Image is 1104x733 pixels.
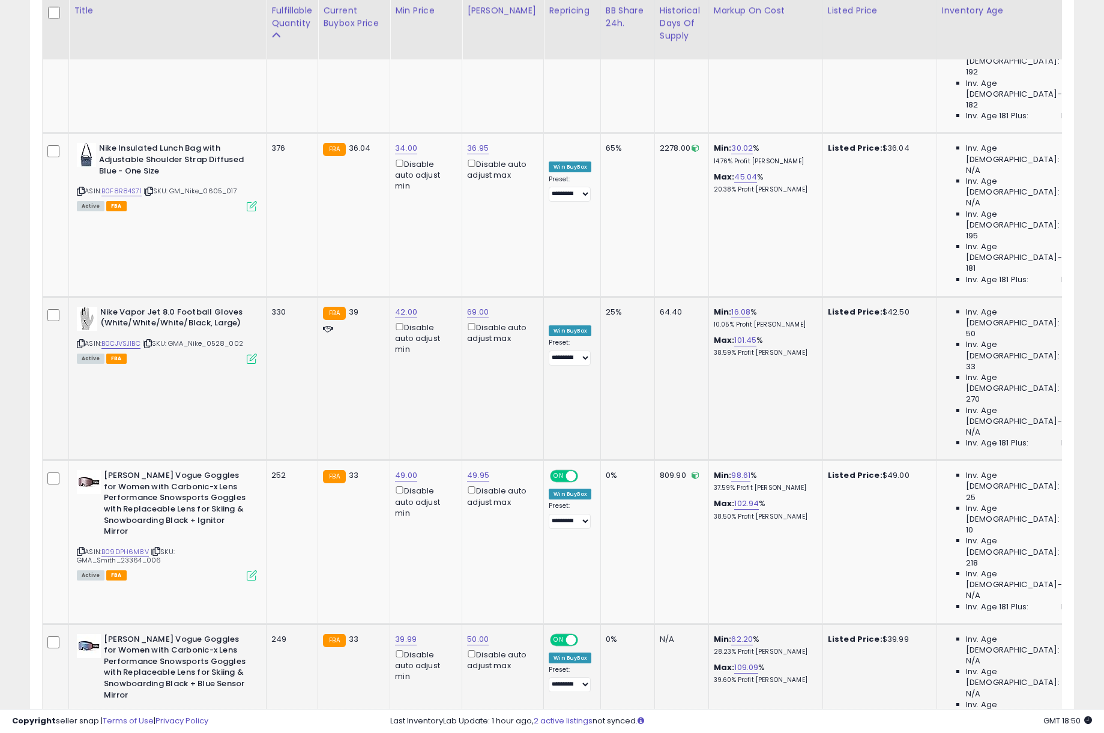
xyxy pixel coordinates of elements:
[734,334,756,346] a: 101.45
[271,307,309,318] div: 330
[467,648,534,671] div: Disable auto adjust max
[828,307,928,318] div: $42.50
[734,171,757,183] a: 45.04
[966,231,978,241] span: 195
[966,176,1076,198] span: Inv. Age [DEMOGRAPHIC_DATA]:
[966,558,978,569] span: 218
[966,143,1076,164] span: Inv. Age [DEMOGRAPHIC_DATA]:
[966,198,980,208] span: N/A
[467,469,489,481] a: 49.95
[395,648,453,683] div: Disable auto adjust min
[828,633,882,645] b: Listed Price:
[966,241,1076,263] span: Inv. Age [DEMOGRAPHIC_DATA]-180:
[323,4,385,29] div: Current Buybox Price
[828,142,882,154] b: Listed Price:
[714,662,813,684] div: %
[714,4,818,17] div: Markup on Cost
[606,470,645,481] div: 0%
[966,590,980,601] span: N/A
[549,666,591,693] div: Preset:
[1061,110,1076,121] span: N/A
[12,715,56,726] strong: Copyright
[143,186,237,196] span: | SKU: GM_Nike_0605_017
[966,405,1076,427] span: Inv. Age [DEMOGRAPHIC_DATA]-180:
[966,372,1076,394] span: Inv. Age [DEMOGRAPHIC_DATA]:
[966,263,976,274] span: 181
[714,513,813,521] p: 38.50% Profit [PERSON_NAME]
[734,498,759,510] a: 102.94
[828,4,932,17] div: Listed Price
[606,634,645,645] div: 0%
[714,307,813,329] div: %
[966,492,976,503] span: 25
[966,165,980,176] span: N/A
[106,354,127,364] span: FBA
[714,321,813,329] p: 10.05% Profit [PERSON_NAME]
[77,634,101,658] img: 31bB4Ww0ZLL._SL40_.jpg
[323,634,345,647] small: FBA
[467,4,538,17] div: [PERSON_NAME]
[534,715,593,726] a: 2 active listings
[660,4,704,42] div: Historical Days Of Supply
[966,569,1076,590] span: Inv. Age [DEMOGRAPHIC_DATA]-180:
[323,470,345,483] small: FBA
[714,648,813,656] p: 28.23% Profit [PERSON_NAME]
[349,306,358,318] span: 39
[323,143,345,156] small: FBA
[714,634,813,656] div: %
[1061,602,1076,612] span: N/A
[714,470,813,492] div: %
[395,321,453,355] div: Disable auto adjust min
[660,634,699,645] div: N/A
[77,470,257,579] div: ASIN:
[551,471,566,481] span: ON
[731,142,753,154] a: 30.02
[714,334,735,346] b: Max:
[731,469,750,481] a: 98.61
[77,201,104,211] span: All listings currently available for purchase on Amazon
[77,470,101,494] img: 31b2bMa1CiL._SL40_.jpg
[714,662,735,673] b: Max:
[271,143,309,154] div: 376
[77,354,104,364] span: All listings currently available for purchase on Amazon
[104,470,250,540] b: [PERSON_NAME] Vogue Goggles for Women with Carbonic-x Lens Performance Snowsports Goggles with Re...
[1043,715,1092,726] span: 2025-10-6 18:50 GMT
[395,4,457,17] div: Min Price
[942,4,1080,17] div: Inventory Age
[323,307,345,320] small: FBA
[660,307,699,318] div: 64.40
[714,157,813,166] p: 14.76% Profit [PERSON_NAME]
[467,633,489,645] a: 50.00
[349,142,371,154] span: 36.04
[349,633,358,645] span: 33
[660,470,699,481] div: 809.90
[77,307,97,331] img: 31lvMp9CVIL._SL40_.jpg
[966,209,1076,231] span: Inv. Age [DEMOGRAPHIC_DATA]:
[549,489,591,499] div: Win BuyBox
[714,171,735,182] b: Max:
[100,307,246,332] b: Nike Vapor Jet 8.0 Football Gloves (White/White/White/Black, Large)
[77,143,96,167] img: 31swL5z4ZIL._SL40_.jpg
[606,143,645,154] div: 65%
[966,438,1029,448] span: Inv. Age 181 Plus:
[103,715,154,726] a: Terms of Use
[966,525,973,535] span: 10
[390,716,1092,727] div: Last InventoryLab Update: 1 hour ago, not synced.
[576,471,596,481] span: OFF
[731,633,753,645] a: 62.20
[549,161,591,172] div: Win BuyBox
[74,4,261,17] div: Title
[828,470,928,481] div: $49.00
[966,274,1029,285] span: Inv. Age 181 Plus:
[395,633,417,645] a: 39.99
[714,142,732,154] b: Min:
[714,498,813,520] div: %
[467,321,534,344] div: Disable auto adjust max
[155,715,208,726] a: Privacy Policy
[549,339,591,366] div: Preset:
[714,335,813,357] div: %
[714,306,732,318] b: Min:
[549,502,591,529] div: Preset:
[714,143,813,165] div: %
[966,339,1076,361] span: Inv. Age [DEMOGRAPHIC_DATA]:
